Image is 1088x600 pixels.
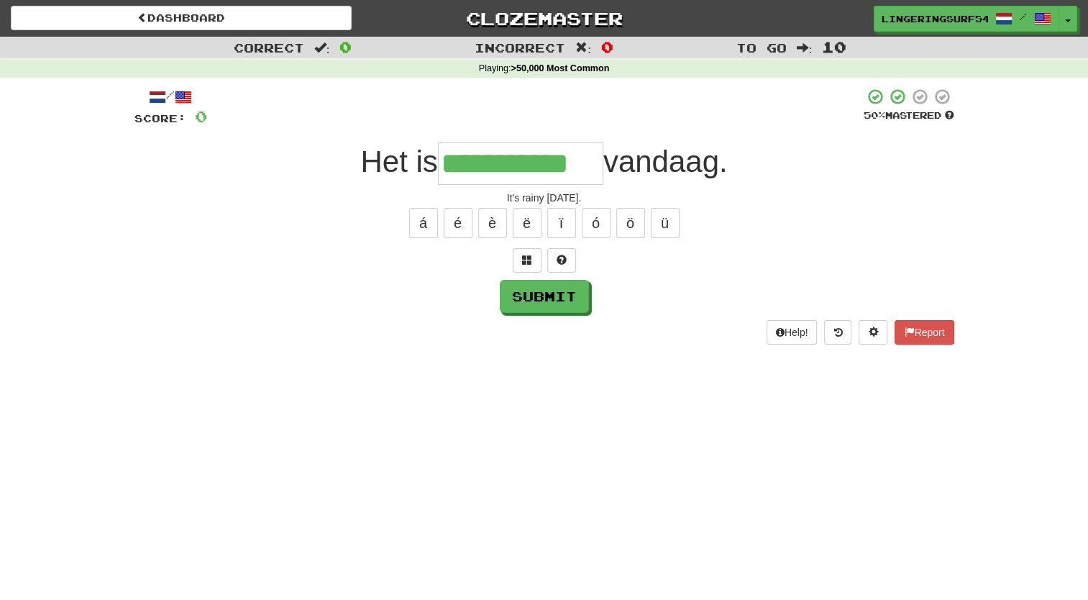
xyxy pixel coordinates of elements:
span: 10 [822,38,846,55]
button: è [478,208,507,238]
button: ó [582,208,611,238]
button: Round history (alt+y) [824,320,851,345]
span: / [1020,12,1027,22]
button: ï [547,208,576,238]
span: : [575,42,591,54]
a: Dashboard [11,6,352,30]
span: vandaag. [603,145,728,178]
span: : [797,42,813,54]
button: Switch sentence to multiple choice alt+p [513,248,541,273]
div: Mastered [864,109,954,122]
a: LingeringSurf5462 / [874,6,1059,32]
a: Clozemaster [373,6,714,31]
span: Incorrect [475,40,565,55]
button: ü [651,208,680,238]
span: Het is [360,145,437,178]
span: 0 [601,38,613,55]
button: á [409,208,438,238]
div: / [134,88,207,106]
button: Report [895,320,954,345]
button: é [444,208,472,238]
div: It's rainy [DATE]. [134,191,954,205]
button: Help! [767,320,818,345]
button: ë [513,208,541,238]
span: 0 [195,107,207,125]
span: 50 % [864,109,885,121]
button: ö [616,208,645,238]
span: LingeringSurf5462 [882,12,988,25]
span: : [314,42,330,54]
span: Score: [134,112,186,124]
strong: >50,000 Most Common [511,63,609,73]
span: To go [736,40,787,55]
span: 0 [339,38,352,55]
button: Submit [500,280,589,313]
span: Correct [234,40,304,55]
button: Single letter hint - you only get 1 per sentence and score half the points! alt+h [547,248,576,273]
